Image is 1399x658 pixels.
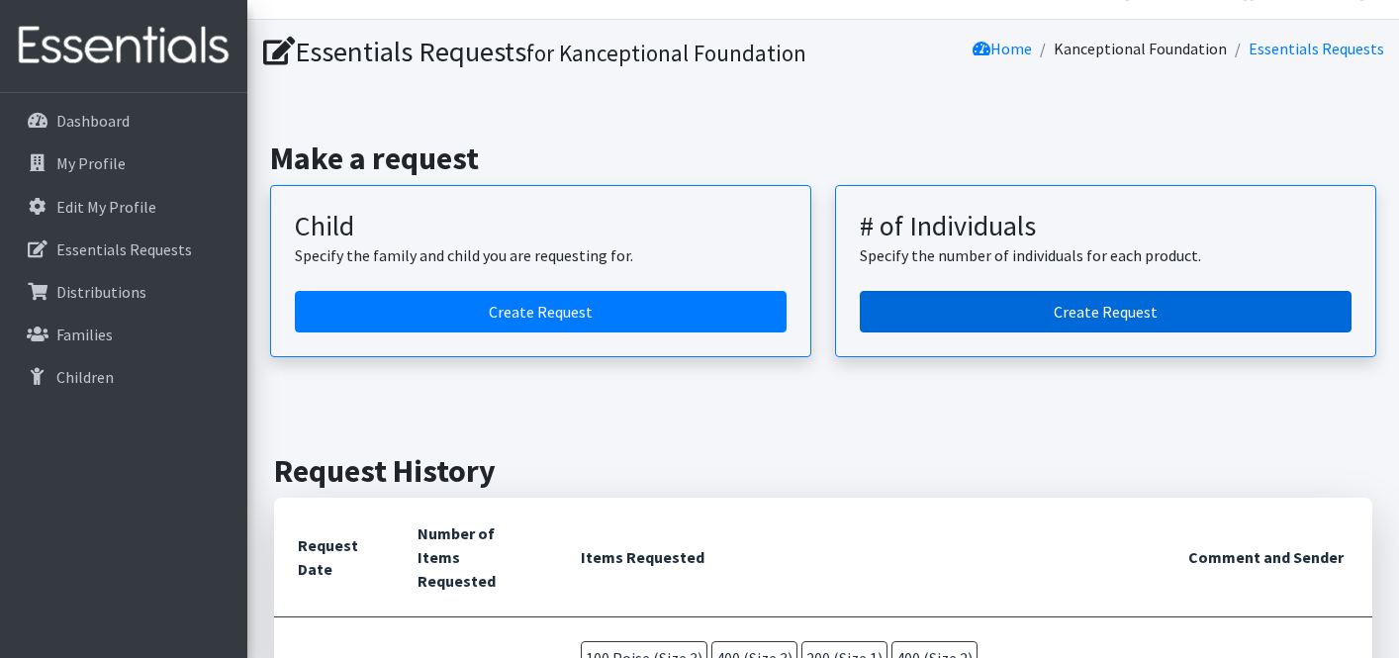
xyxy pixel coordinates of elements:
[1054,39,1227,58] a: Kanceptional Foundation
[56,239,192,259] p: Essentials Requests
[8,230,239,269] a: Essentials Requests
[295,243,787,267] p: Specify the family and child you are requesting for.
[56,325,113,344] p: Families
[8,187,239,227] a: Edit My Profile
[860,210,1352,243] h3: # of Individuals
[557,498,1165,617] th: Items Requested
[274,452,1372,490] h2: Request History
[8,101,239,141] a: Dashboard
[295,291,787,332] a: Create a request for a child or family
[8,315,239,354] a: Families
[56,282,146,302] p: Distributions
[526,39,806,67] small: for Kanceptional Foundation
[270,140,1376,177] h2: Make a request
[860,291,1352,332] a: Create a request by number of individuals
[56,367,114,387] p: Children
[56,153,126,173] p: My Profile
[1165,498,1372,617] th: Comment and Sender
[860,243,1352,267] p: Specify the number of individuals for each product.
[8,272,239,312] a: Distributions
[56,197,156,217] p: Edit My Profile
[1249,39,1384,58] a: Essentials Requests
[8,143,239,183] a: My Profile
[973,39,1032,58] a: Home
[56,111,130,131] p: Dashboard
[274,498,394,617] th: Request Date
[394,498,557,617] th: Number of Items Requested
[8,13,239,79] img: HumanEssentials
[295,210,787,243] h3: Child
[263,35,816,69] h1: Essentials Requests
[8,357,239,397] a: Children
